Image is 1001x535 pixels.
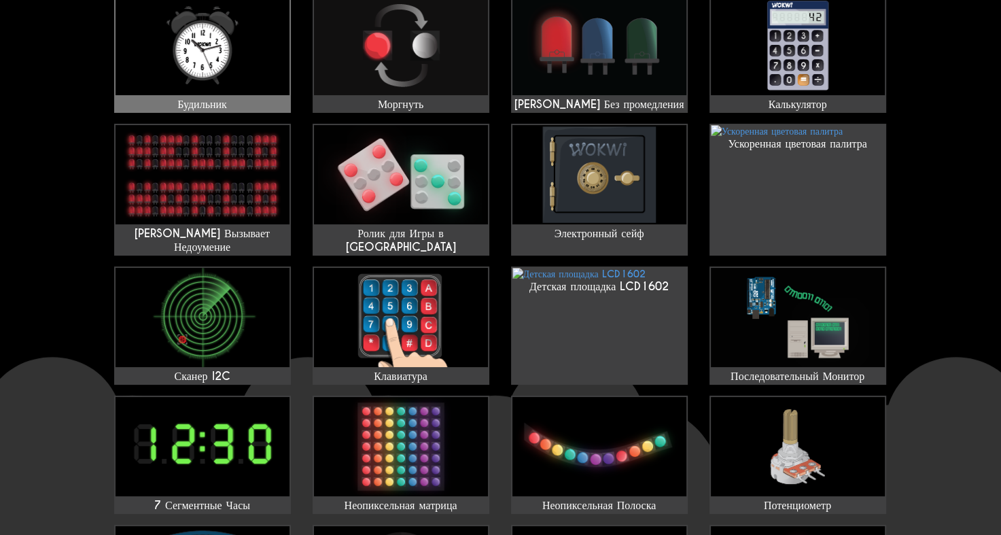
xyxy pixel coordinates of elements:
ya-tr-span: Детская площадка LCD1602 [529,279,669,294]
img: Потенциометр [711,397,885,496]
a: Неопиксельная матрица [313,396,489,514]
a: Электронный сейф [511,124,688,256]
img: 7 Сегментные Часы [116,397,289,496]
a: Детская площадка LCD1602 [511,266,688,385]
ya-tr-span: 7 Сегментные Часы [154,498,250,513]
img: Детская площадка LCD1602 [512,268,646,280]
a: Потенциометр [709,396,886,514]
ya-tr-span: Ускоренная цветовая палитра [728,137,867,151]
img: Неопиксельная Полоска [512,397,686,496]
ya-tr-span: Калькулятор [769,97,827,111]
img: Ускоренная цветовая палитра [711,125,843,137]
ya-tr-span: Моргнуть [378,97,423,111]
img: Ролик для Игры в Кости [314,125,488,224]
a: [PERSON_NAME] Вызывает Недоумение [114,124,291,256]
ya-tr-span: Электронный сейф [555,226,644,241]
ya-tr-span: Потенциометр [764,498,831,513]
ya-tr-span: [PERSON_NAME] Вызывает Недоумение [135,226,270,254]
a: Ролик для Игры в [GEOGRAPHIC_DATA] [313,124,489,256]
img: Последовательный Монитор [711,268,885,367]
ya-tr-span: [PERSON_NAME] Без промедления [514,97,684,111]
a: Ускоренная цветовая палитра [709,124,886,256]
ya-tr-span: Неопиксельная матрица [345,498,457,513]
a: 7 Сегментные Часы [114,396,291,514]
img: Электронный сейф [512,125,686,224]
a: Неопиксельная Полоска [511,396,688,514]
ya-tr-span: Последовательный Монитор [731,369,864,383]
ya-tr-span: Неопиксельная Полоска [542,498,656,513]
a: Последовательный Монитор [709,266,886,385]
ya-tr-span: Клавиатура [374,369,427,383]
a: Клавиатура [313,266,489,385]
ya-tr-span: Будильник [177,97,227,111]
img: Неопиксельная матрица [314,397,488,496]
img: Сканер I2C [116,268,289,367]
img: Клавиатура [314,268,488,367]
ya-tr-span: Ролик для Игры в [GEOGRAPHIC_DATA] [346,226,456,254]
a: Сканер I2C [114,266,291,385]
img: Чарли Вызывает Недоумение [116,125,289,224]
ya-tr-span: Сканер I2C [175,369,230,383]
